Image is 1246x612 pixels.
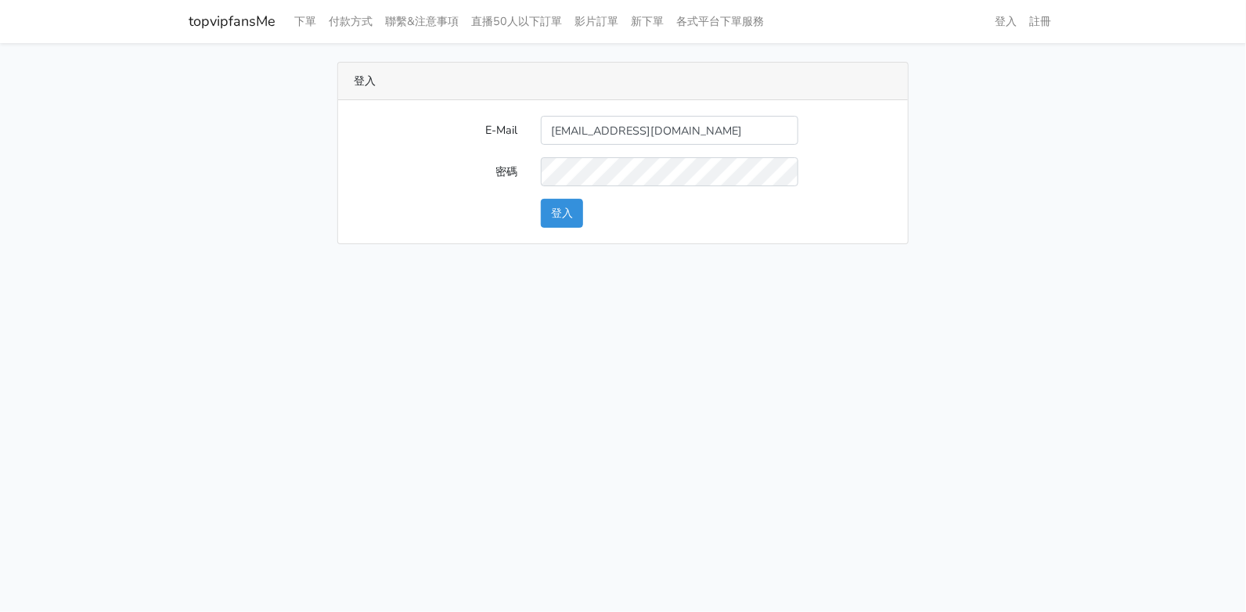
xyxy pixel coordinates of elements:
a: 直播50人以下訂單 [465,6,568,37]
a: 聯繫&注意事項 [379,6,465,37]
button: 登入 [541,199,583,228]
a: 新下單 [625,6,670,37]
a: 影片訂單 [568,6,625,37]
label: 密碼 [342,157,529,186]
label: E-Mail [342,116,529,145]
a: 註冊 [1023,6,1057,37]
a: 各式平台下單服務 [670,6,770,37]
a: topvipfansMe [189,6,275,37]
a: 下單 [288,6,322,37]
a: 登入 [989,6,1023,37]
div: 登入 [338,63,908,100]
a: 付款方式 [322,6,379,37]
